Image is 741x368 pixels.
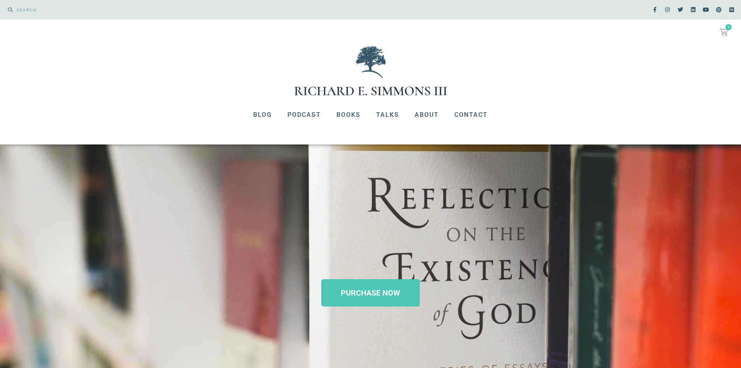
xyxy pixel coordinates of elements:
[13,4,367,16] input: SEARCH
[329,105,368,125] a: Books
[407,105,447,125] a: About
[711,23,737,40] a: 0
[725,24,732,30] span: 0
[245,105,280,125] a: Blog
[447,105,496,125] a: Contact
[321,279,420,306] a: PURCHASE NOW
[280,105,329,125] a: Podcast
[368,105,407,125] a: Talks
[341,289,400,297] span: PURCHASE NOW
